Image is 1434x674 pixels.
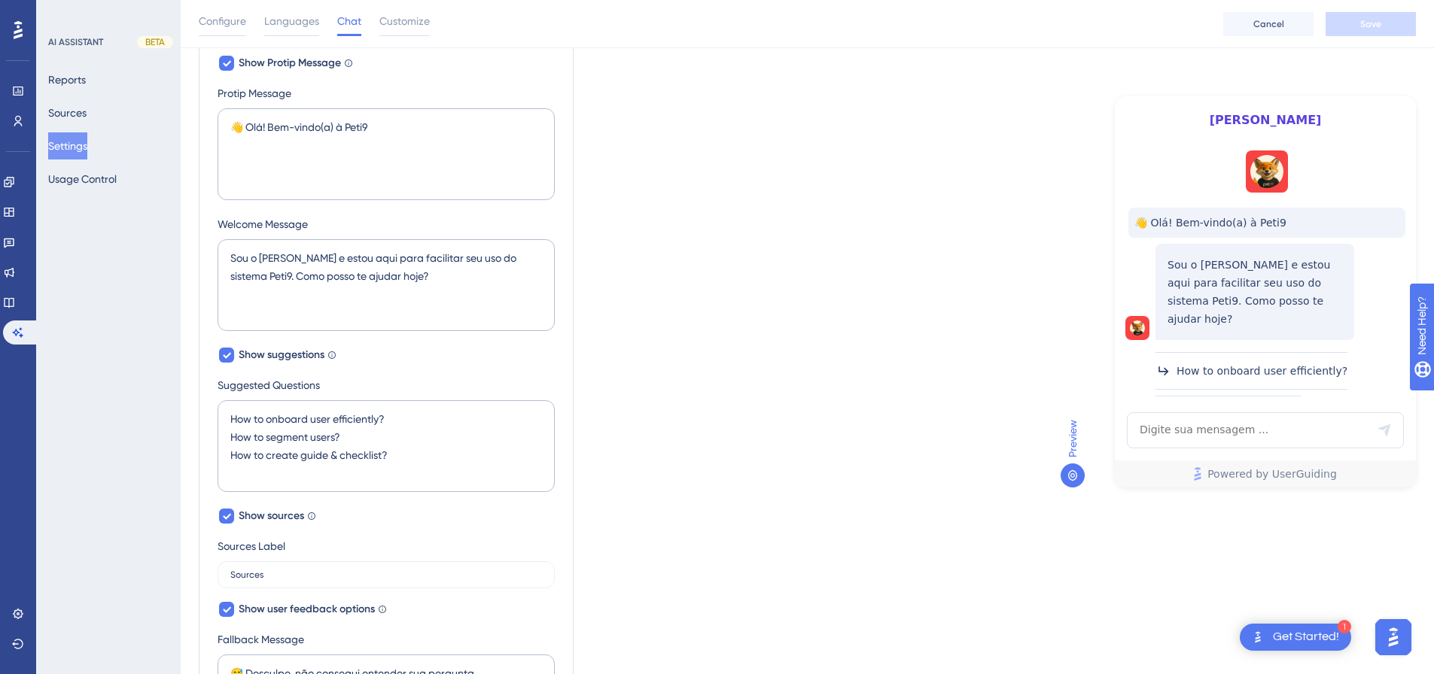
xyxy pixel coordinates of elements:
[1371,615,1416,660] iframe: UserGuiding AI Assistant Launcher
[218,400,555,492] textarea: How to onboard user efficiently? How to segment users? How to create guide & checklist?
[1207,465,1337,483] span: Powered by UserGuiding
[1240,624,1351,651] div: Open Get Started! checklist, remaining modules: 1
[218,108,555,200] textarea: 👋 Olá! Bem-vindo(a) à Peti9
[1360,18,1381,30] span: Save
[1134,214,1399,232] span: 👋 Olá! Bem-vindo(a) à Peti9
[1130,320,1145,335] img: launcher-image-alternative-text
[48,66,86,93] button: Reports
[218,537,285,555] div: Sources Label
[1377,423,1392,438] div: Send Message
[1151,111,1380,129] span: [PERSON_NAME]
[1064,420,1082,457] span: Preview
[239,346,324,364] span: Show suggestions
[1127,412,1404,448] textarea: AI Assistant Text Input
[1250,155,1283,188] img: launcher-image-alternative-text
[264,12,319,30] span: Languages
[218,239,555,331] textarea: Sou o [PERSON_NAME] e estou aqui para facilitar seu uso do sistema Peti9. Como posso te ajudar hoje?
[230,569,542,580] input: Sources
[1177,362,1347,380] span: How to onboard user efficiently?
[1338,620,1351,633] div: 1
[48,132,87,159] button: Settings
[137,36,173,48] div: BETA
[337,12,361,30] span: Chat
[199,12,246,30] span: Configure
[1168,256,1342,328] p: Sou o [PERSON_NAME] e estou aqui para facilitar seu uso do sistema Peti9. Como posso te ajudar hoje?
[1273,629,1339,645] div: Get Started!
[218,630,555,648] label: Fallback Message
[1249,628,1267,646] img: launcher-image-alternative-text
[239,600,375,618] span: Show user feedback options
[48,99,87,126] button: Sources
[48,165,117,193] button: Usage Control
[35,4,94,22] span: Need Help?
[1223,12,1314,36] button: Cancel
[218,84,555,102] label: Protip Message
[239,54,341,72] span: Show Protip Message
[48,36,103,48] div: AI ASSISTANT
[1326,12,1416,36] button: Save
[379,12,430,30] span: Customize
[1253,18,1284,30] span: Cancel
[218,376,555,394] label: Suggested Questions
[239,507,304,525] span: Show sources
[218,215,555,233] label: Welcome Message
[1155,352,1347,390] button: How to onboard user efficiently?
